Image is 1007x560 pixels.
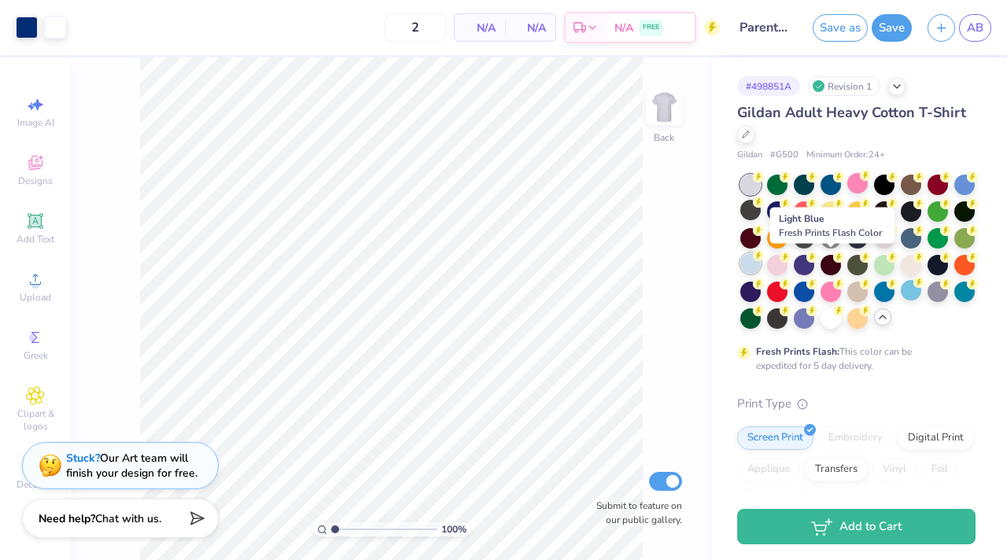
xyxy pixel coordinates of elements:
[515,20,546,36] span: N/A
[39,511,95,526] strong: Need help?
[921,458,958,481] div: Foil
[737,103,966,122] span: Gildan Adult Heavy Cotton T-Shirt
[17,116,54,129] span: Image AI
[20,291,51,304] span: Upload
[756,345,839,358] strong: Fresh Prints Flash:
[614,20,633,36] span: N/A
[24,349,48,362] span: Greek
[643,22,659,33] span: FREE
[654,131,674,145] div: Back
[385,13,446,42] input: – –
[805,458,868,481] div: Transfers
[898,426,974,450] div: Digital Print
[770,149,799,162] span: # G500
[728,12,805,43] input: Untitled Design
[737,509,976,544] button: Add to Cart
[737,458,800,481] div: Applique
[872,14,912,42] button: Save
[806,149,885,162] span: Minimum Order: 24 +
[66,451,197,481] div: Our Art team will finish your design for free.
[770,208,895,244] div: Light Blue
[737,489,813,513] div: Rhinestones
[18,175,53,187] span: Designs
[441,522,467,536] span: 100 %
[737,426,813,450] div: Screen Print
[588,499,682,527] label: Submit to feature on our public gallery.
[967,19,983,37] span: AB
[818,426,893,450] div: Embroidery
[17,233,54,245] span: Add Text
[737,76,800,96] div: # 498851A
[737,149,762,162] span: Gildan
[95,511,161,526] span: Chat with us.
[959,14,991,42] a: AB
[813,14,868,42] button: Save as
[756,344,950,373] div: This color can be expedited for 5 day delivery.
[464,20,496,36] span: N/A
[648,91,680,123] img: Back
[17,478,54,491] span: Decorate
[8,407,63,433] span: Clipart & logos
[872,458,917,481] div: Vinyl
[779,227,882,239] span: Fresh Prints Flash Color
[737,395,976,413] div: Print Type
[66,451,100,466] strong: Stuck?
[808,76,880,96] div: Revision 1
